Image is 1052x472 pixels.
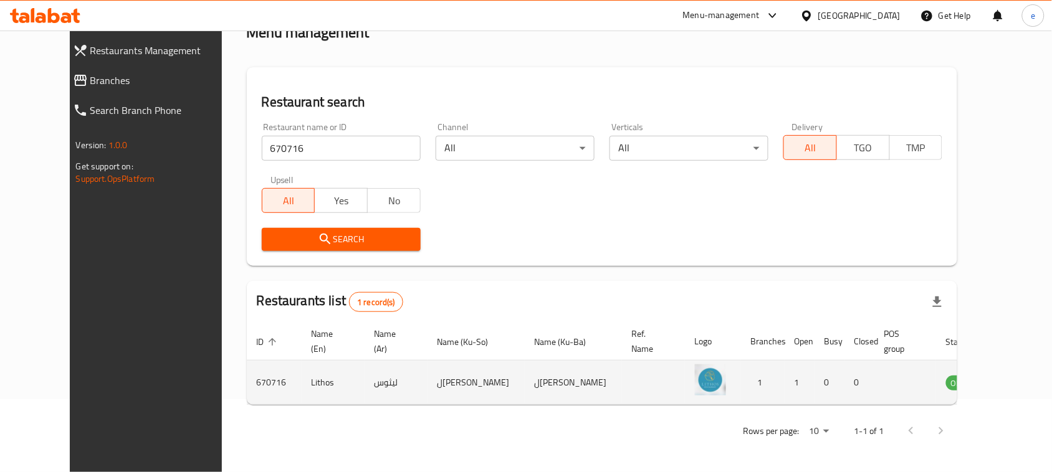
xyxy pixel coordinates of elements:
p: Rows per page: [743,423,799,439]
p: 1-1 of 1 [854,423,884,439]
div: Export file [922,287,952,317]
span: Name (Ku-So) [438,334,505,349]
th: Closed [844,323,874,361]
div: All [436,136,595,161]
span: Branches [90,73,236,88]
td: 0 [844,361,874,405]
td: ل[PERSON_NAME] [525,361,622,405]
div: Menu-management [683,8,760,23]
label: Upsell [270,176,294,184]
button: Search [262,228,421,251]
div: All [610,136,768,161]
button: Yes [314,188,368,213]
td: 670716 [247,361,302,405]
span: Search Branch Phone [90,103,236,118]
span: Get support on: [76,158,133,174]
span: Name (Ku-Ba) [535,334,603,349]
td: 1 [741,361,785,405]
img: Lithos [695,364,726,395]
span: All [789,139,832,157]
span: Name (En) [312,326,350,356]
th: Open [785,323,815,361]
button: All [783,135,837,160]
h2: Restaurant search [262,93,943,111]
span: ID [257,334,280,349]
span: OPEN [946,376,977,390]
span: Restaurants Management [90,43,236,58]
a: Search Branch Phone [63,95,246,125]
div: Rows per page: [804,422,834,441]
input: Search for restaurant name or ID.. [262,136,421,161]
button: TMP [889,135,943,160]
label: Delivery [792,123,823,131]
button: TGO [836,135,890,160]
h2: Restaurants list [257,291,403,312]
td: 1 [785,361,815,405]
span: Name (Ar) [375,326,413,356]
th: Busy [815,323,844,361]
span: Ref. Name [632,326,670,356]
span: TMP [895,139,938,157]
span: Search [272,232,411,247]
span: 1.0.0 [108,137,128,153]
span: TGO [842,139,885,157]
th: Branches [741,323,785,361]
td: 0 [815,361,844,405]
span: POS group [884,326,921,356]
a: Support.OpsPlatform [76,171,155,187]
a: Branches [63,65,246,95]
td: ل[PERSON_NAME] [428,361,525,405]
button: No [367,188,421,213]
h2: Menu management [247,22,370,42]
span: Version: [76,137,107,153]
div: Total records count [349,292,403,312]
td: ليثوس [365,361,428,405]
a: Restaurants Management [63,35,246,65]
td: Lithos [302,361,365,405]
span: e [1031,9,1035,22]
span: Yes [320,192,363,210]
span: All [267,192,310,210]
div: [GEOGRAPHIC_DATA] [818,9,901,22]
table: enhanced table [247,323,1045,405]
button: All [262,188,315,213]
span: Status [946,334,987,349]
span: No [373,192,416,210]
span: 1 record(s) [350,296,403,308]
th: Logo [685,323,741,361]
